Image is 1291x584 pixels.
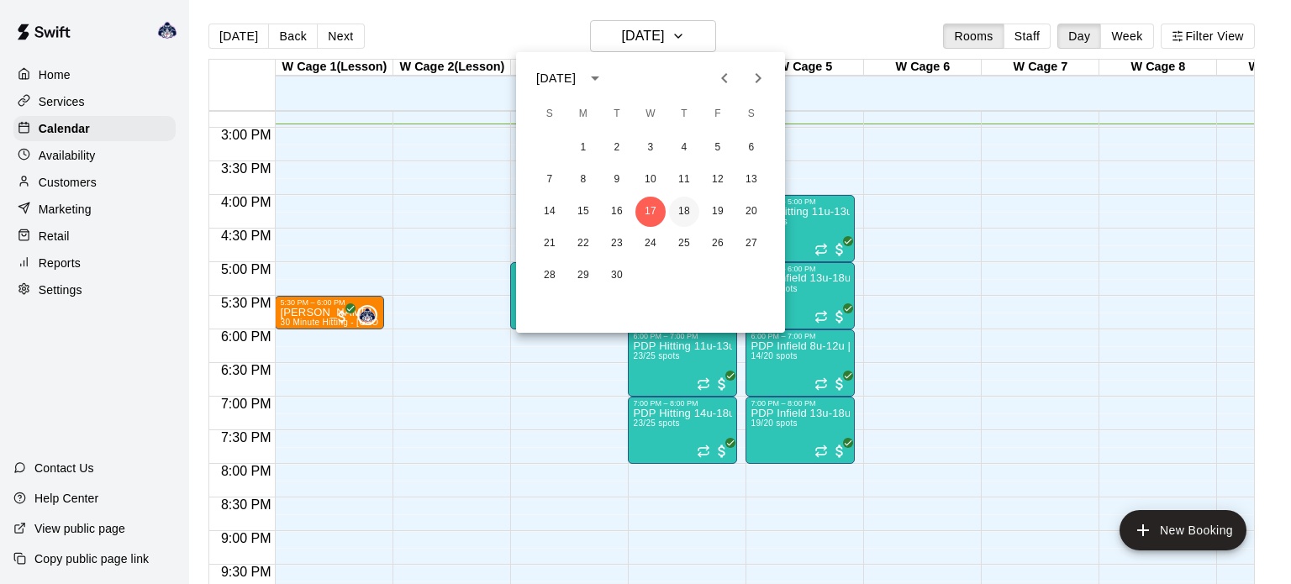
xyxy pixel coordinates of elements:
[602,260,632,291] button: 30
[708,61,741,95] button: Previous month
[535,97,565,131] span: Sunday
[669,229,699,259] button: 25
[736,97,767,131] span: Saturday
[568,165,598,195] button: 8
[736,229,767,259] button: 27
[602,165,632,195] button: 9
[635,97,666,131] span: Wednesday
[669,197,699,227] button: 18
[568,260,598,291] button: 29
[602,133,632,163] button: 2
[736,197,767,227] button: 20
[669,165,699,195] button: 11
[581,64,609,92] button: calendar view is open, switch to year view
[568,197,598,227] button: 15
[535,165,565,195] button: 7
[568,229,598,259] button: 22
[602,229,632,259] button: 23
[568,133,598,163] button: 1
[536,70,576,87] div: [DATE]
[703,229,733,259] button: 26
[635,165,666,195] button: 10
[635,197,666,227] button: 17
[736,133,767,163] button: 6
[602,97,632,131] span: Tuesday
[669,97,699,131] span: Thursday
[669,133,699,163] button: 4
[535,260,565,291] button: 28
[568,97,598,131] span: Monday
[602,197,632,227] button: 16
[741,61,775,95] button: Next month
[703,197,733,227] button: 19
[535,197,565,227] button: 14
[635,133,666,163] button: 3
[703,133,733,163] button: 5
[736,165,767,195] button: 13
[703,97,733,131] span: Friday
[535,229,565,259] button: 21
[635,229,666,259] button: 24
[703,165,733,195] button: 12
